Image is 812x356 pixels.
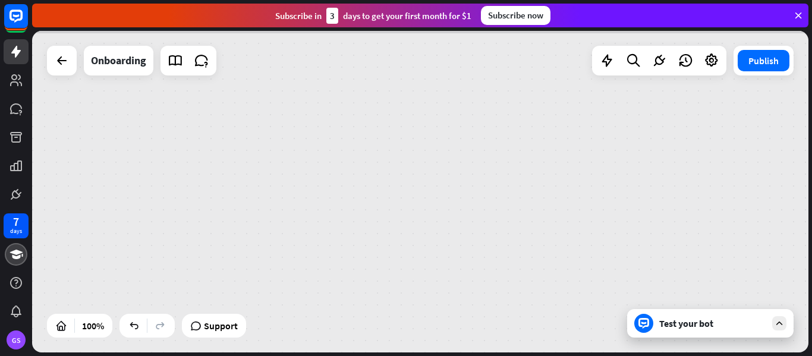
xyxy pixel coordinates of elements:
[481,6,550,25] div: Subscribe now
[10,227,22,235] div: days
[275,8,471,24] div: Subscribe in days to get your first month for $1
[326,8,338,24] div: 3
[4,213,29,238] a: 7 days
[7,330,26,349] div: GS
[13,216,19,227] div: 7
